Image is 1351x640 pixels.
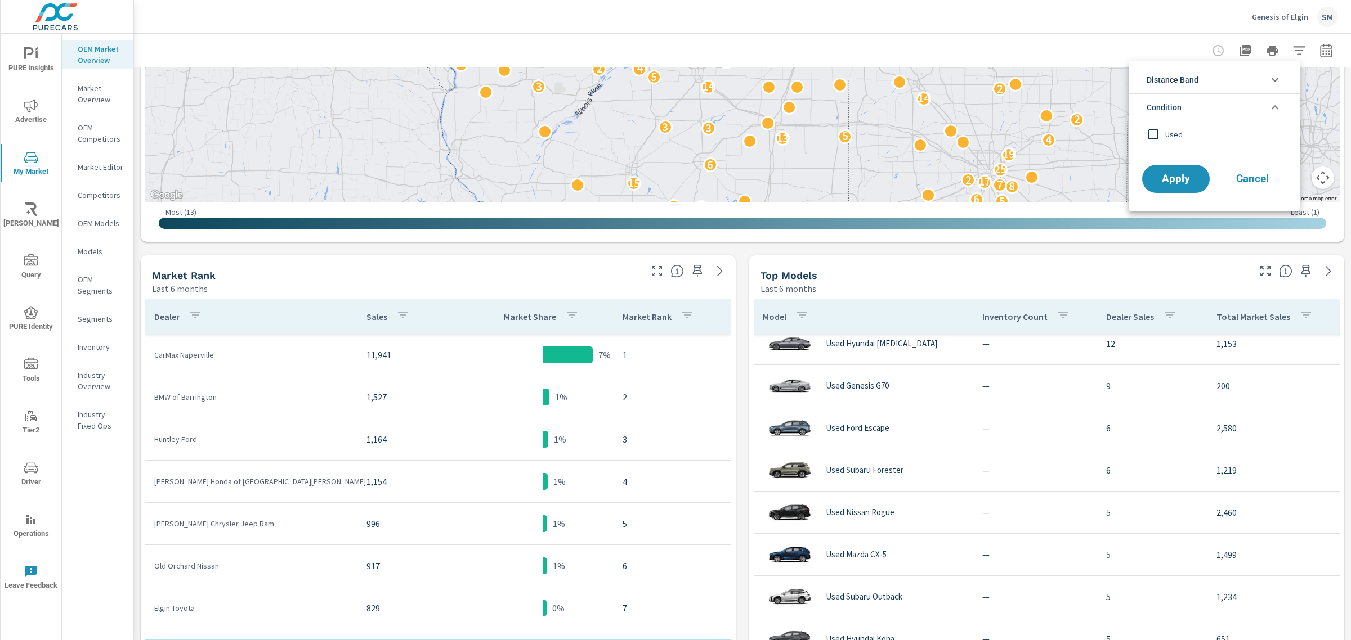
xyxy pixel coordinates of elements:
button: Apply [1142,165,1210,193]
button: Cancel [1219,165,1286,193]
span: Cancel [1230,174,1275,184]
span: Apply [1153,174,1198,184]
span: Condition [1147,94,1182,121]
div: Used [1129,121,1298,147]
span: Distance Band [1147,66,1198,93]
span: Used [1165,128,1289,141]
ul: filter options [1129,61,1300,151]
